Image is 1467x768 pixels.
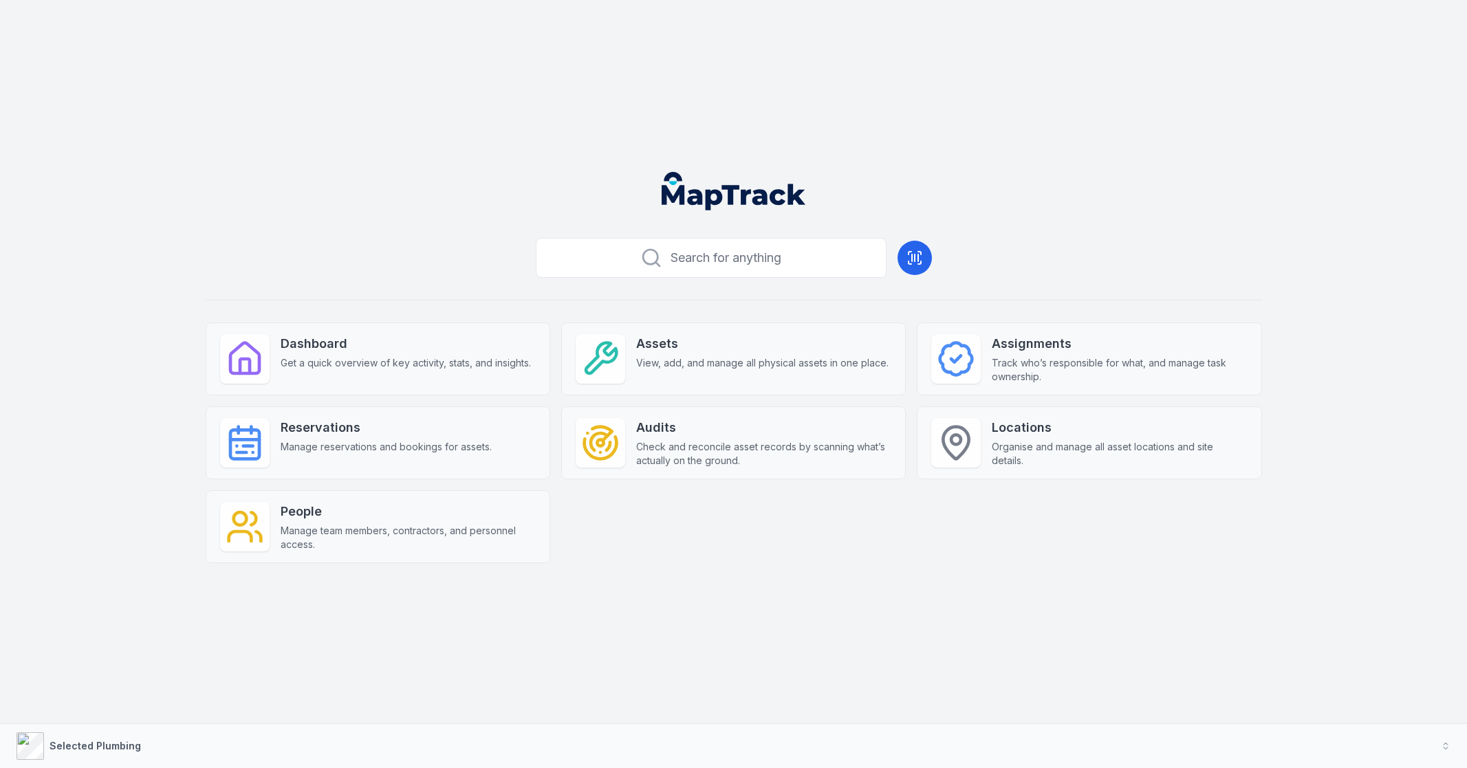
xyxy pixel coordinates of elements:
span: View, add, and manage all physical assets in one place. [636,356,889,370]
strong: Reservations [281,418,492,437]
strong: Assets [636,334,889,353]
a: AuditsCheck and reconcile asset records by scanning what’s actually on the ground. [561,406,906,479]
strong: People [281,502,536,521]
a: LocationsOrganise and manage all asset locations and site details. [917,406,1261,479]
span: Organise and manage all asset locations and site details. [992,440,1247,468]
strong: Dashboard [281,334,531,353]
a: AssignmentsTrack who’s responsible for what, and manage task ownership. [917,322,1261,395]
strong: Selected Plumbing [50,740,141,751]
span: Manage reservations and bookings for assets. [281,440,492,454]
nav: Global [640,172,828,210]
a: AssetsView, add, and manage all physical assets in one place. [561,322,906,395]
span: Track who’s responsible for what, and manage task ownership. [992,356,1247,384]
a: PeopleManage team members, contractors, and personnel access. [206,490,550,563]
strong: Locations [992,418,1247,437]
a: DashboardGet a quick overview of key activity, stats, and insights. [206,322,550,395]
a: ReservationsManage reservations and bookings for assets. [206,406,550,479]
span: Check and reconcile asset records by scanning what’s actually on the ground. [636,440,891,468]
strong: Audits [636,418,891,437]
span: Search for anything [671,248,781,267]
span: Get a quick overview of key activity, stats, and insights. [281,356,531,370]
span: Manage team members, contractors, and personnel access. [281,524,536,551]
strong: Assignments [992,334,1247,353]
button: Search for anything [536,238,887,278]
